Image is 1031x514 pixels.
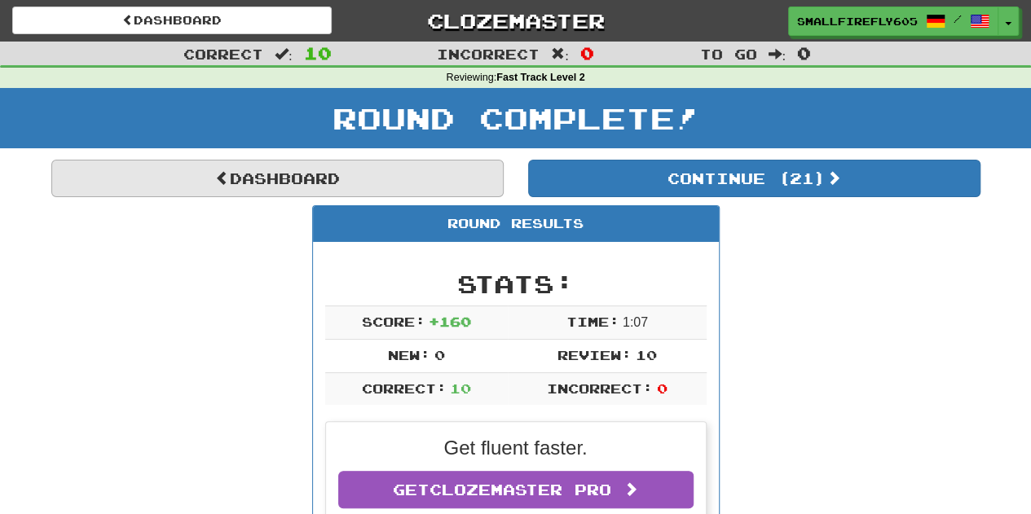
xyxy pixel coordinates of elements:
[797,43,811,63] span: 0
[528,160,980,197] button: Continue (21)
[496,72,585,83] strong: Fast Track Level 2
[434,347,444,362] span: 0
[437,46,540,62] span: Incorrect
[450,380,471,396] span: 10
[635,347,656,362] span: 10
[699,46,756,62] span: To go
[430,481,611,499] span: Clozemaster Pro
[768,47,786,61] span: :
[547,380,653,396] span: Incorrect:
[788,7,998,36] a: SmallFirefly6053 /
[51,160,504,197] a: Dashboard
[580,43,594,63] span: 0
[338,434,694,462] p: Get fluent faster.
[557,347,632,362] span: Review:
[361,380,446,396] span: Correct:
[12,7,332,34] a: Dashboard
[623,315,648,329] span: 1 : 0 7
[338,471,694,508] a: GetClozemaster Pro
[183,46,263,62] span: Correct
[954,13,962,24] span: /
[656,380,667,396] span: 0
[566,314,619,329] span: Time:
[6,102,1025,134] h1: Round Complete!
[313,206,719,242] div: Round Results
[429,314,471,329] span: + 160
[325,270,707,297] h2: Stats:
[356,7,676,35] a: Clozemaster
[304,43,332,63] span: 10
[797,14,918,29] span: SmallFirefly6053
[388,347,430,362] span: New:
[361,314,425,329] span: Score:
[275,47,293,61] span: :
[551,47,569,61] span: :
